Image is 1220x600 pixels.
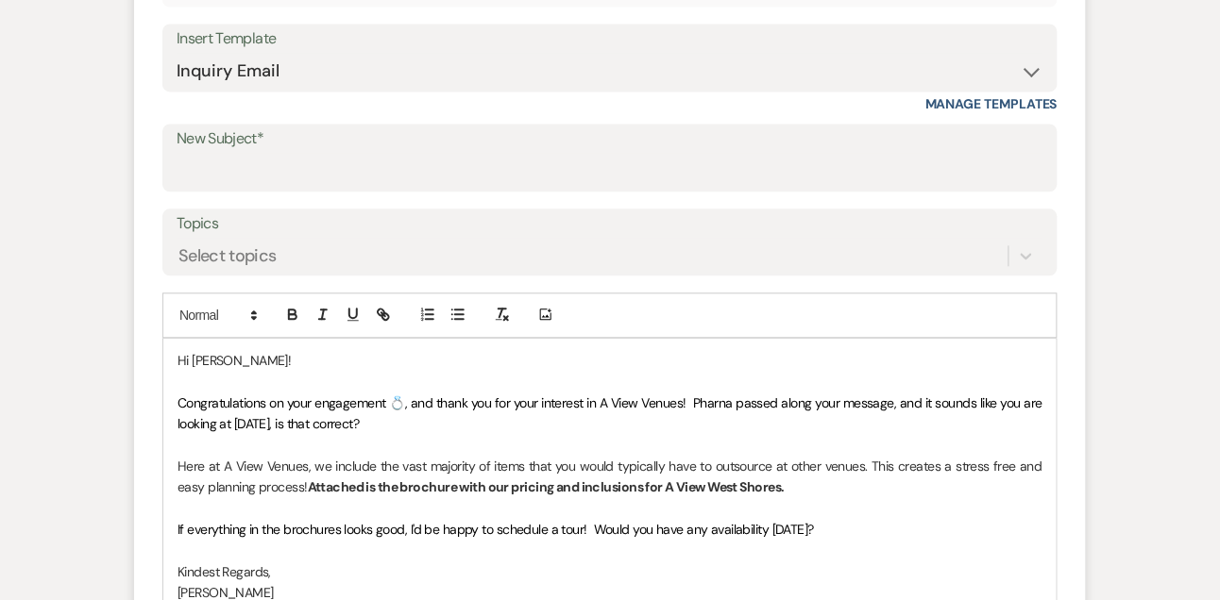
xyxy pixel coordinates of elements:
label: New Subject* [177,125,1043,153]
span: Here at A View Venues, we include the vast majority of items that you would typically have to out... [178,458,1045,495]
label: Topics [177,210,1043,238]
span: Congratulations on your engagement 💍, and thank you for your interest in A View Venues! Pharna pa... [178,394,1045,432]
span: Kindest Regards, [178,563,271,580]
div: Insert Template [177,25,1043,53]
div: Select topics [178,242,277,268]
strong: Attached is the brochure with our pricing and inclusions for A View West Shores. [308,478,785,495]
p: Hi [PERSON_NAME]! [178,350,1042,371]
span: If everything in the brochures looks good, I'd be happy to schedule a tour! Would you have any av... [178,521,814,538]
a: Manage Templates [925,95,1058,112]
